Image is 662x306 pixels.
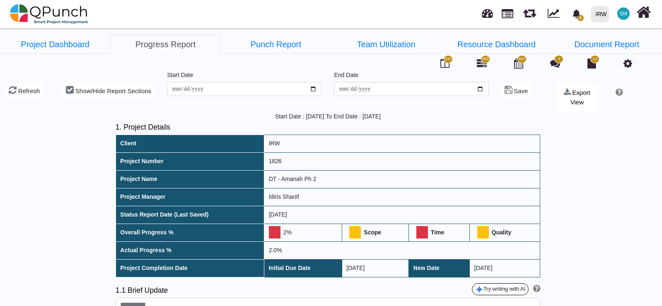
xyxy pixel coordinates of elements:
[482,56,488,62] span: 583
[620,11,627,16] span: SM
[617,7,630,20] span: Shafqat Mustafa
[482,5,493,17] span: Dashboard
[530,286,540,293] a: Help
[116,135,264,152] th: Client
[470,259,540,277] td: [DATE]
[264,259,342,277] th: Initial Due Date
[572,10,581,18] svg: bell fill
[264,135,540,152] td: IRW
[116,206,264,224] th: Status Report Date (Last Saved)
[475,285,483,294] img: google-gemini-icon.8b74464.png
[409,224,470,241] th: Time
[502,5,513,18] span: Projects
[331,35,441,54] a: Team Utilization
[569,6,584,21] div: Notification
[264,188,540,206] td: Idiris Shariif
[264,206,540,224] td: [DATE]
[116,123,540,132] h5: 1. Project Details
[5,83,43,98] button: Refresh
[110,35,220,54] a: Progress Report
[613,90,623,96] a: Help
[167,71,321,82] legend: Start Date
[264,224,342,241] td: 2%
[334,71,488,82] legend: End Date
[116,286,328,295] h5: 1.1 Brief Update
[544,0,567,28] div: Dynamic Report
[472,283,529,296] button: Try writing with AI
[596,7,607,22] div: IRW
[18,87,40,94] span: Refresh
[514,58,523,68] i: Calendar
[275,113,381,120] span: Start Date : [DATE] To End Date : [DATE]
[636,5,651,20] i: Home
[612,0,635,27] a: SM
[342,259,409,277] td: [DATE]
[577,15,584,21] span: 0
[75,87,151,94] span: Show/Hide Report Sections
[10,2,88,27] img: qpunch-sp.fa6292f.png
[567,0,587,27] a: bell fill0
[342,224,409,241] th: Scope
[409,259,470,277] th: New Date
[477,62,487,68] a: 583
[63,83,155,98] button: Show/Hide Report Sections
[593,56,597,62] span: 12
[116,188,264,206] th: Project Manager
[116,259,264,277] th: Project Completion Date
[221,35,331,54] a: Punch Report
[587,0,612,28] a: IRW
[570,89,590,106] span: Export View
[441,35,551,54] a: Resource Dashboard
[514,87,528,94] span: Save
[116,170,264,188] th: Project Name
[445,56,451,62] span: 510
[116,224,264,241] th: Overall Progress %
[264,170,540,188] td: DT - Amanah Ph 2
[440,58,449,68] i: Board
[501,83,532,98] button: Save
[558,56,560,62] span: 3
[587,58,596,68] i: Document Library
[116,241,264,259] th: Actual Progress %
[264,241,540,259] td: 2.0%
[557,83,597,112] button: Export View
[116,152,264,170] th: Project Number
[550,58,560,68] i: Punch Discussion
[477,58,487,68] i: Gantt
[523,4,536,18] span: Releases
[552,35,662,54] a: Document Report
[331,35,441,53] li: DT - Amanah Ph 2
[519,56,525,62] span: 447
[470,224,540,241] th: Quality
[264,152,540,170] td: 1826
